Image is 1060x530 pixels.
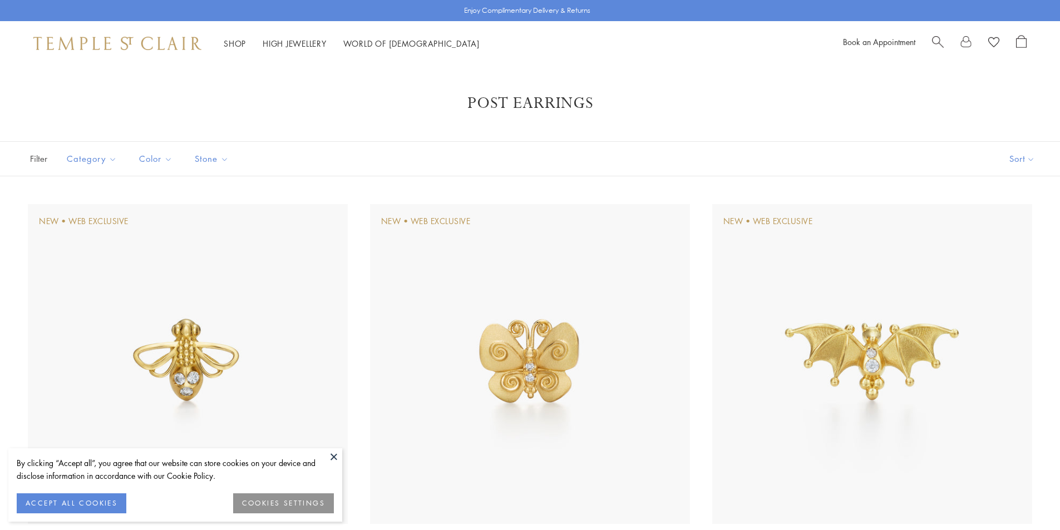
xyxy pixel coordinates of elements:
button: Category [58,146,125,171]
a: Search [932,35,944,52]
div: By clicking “Accept all”, you agree that our website can store cookies on your device and disclos... [17,457,334,482]
button: Stone [186,146,237,171]
span: Stone [189,152,237,166]
button: ACCEPT ALL COOKIES [17,493,126,513]
div: New • Web Exclusive [723,215,813,227]
img: E18104-MINIBAT [712,204,1032,524]
h1: Post Earrings [45,93,1015,113]
span: Category [61,152,125,166]
a: Open Shopping Bag [1016,35,1027,52]
div: New • Web Exclusive [39,215,129,227]
a: View Wishlist [988,35,999,52]
a: High JewelleryHigh Jewellery [263,38,327,49]
span: Color [134,152,181,166]
img: Temple St. Clair [33,37,201,50]
img: E18101-MINIBEE [28,204,348,524]
nav: Main navigation [224,37,480,51]
div: New • Web Exclusive [381,215,471,227]
a: ShopShop [224,38,246,49]
button: Show sort by [984,142,1060,176]
p: Enjoy Complimentary Delivery & Returns [464,5,590,16]
img: E18102-MINIBFLY [370,204,690,524]
a: Book an Appointment [843,36,915,47]
button: COOKIES SETTINGS [233,493,334,513]
button: Color [131,146,181,171]
a: World of [DEMOGRAPHIC_DATA]World of [DEMOGRAPHIC_DATA] [343,38,480,49]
